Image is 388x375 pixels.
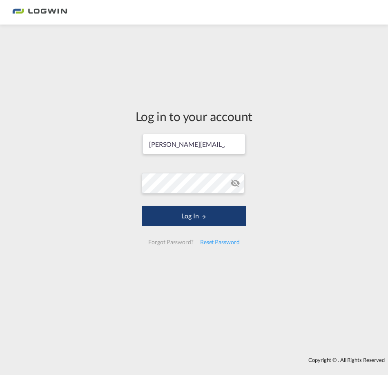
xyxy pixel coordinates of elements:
md-icon: icon-eye-off [230,178,240,188]
input: Enter email/phone number [143,134,245,154]
div: Reset Password [197,235,243,249]
button: LOGIN [142,206,246,226]
div: Log in to your account [136,108,253,125]
div: Forgot Password? [145,235,196,249]
img: bc73a0e0d8c111efacd525e4c8ad7d32.png [12,3,67,22]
